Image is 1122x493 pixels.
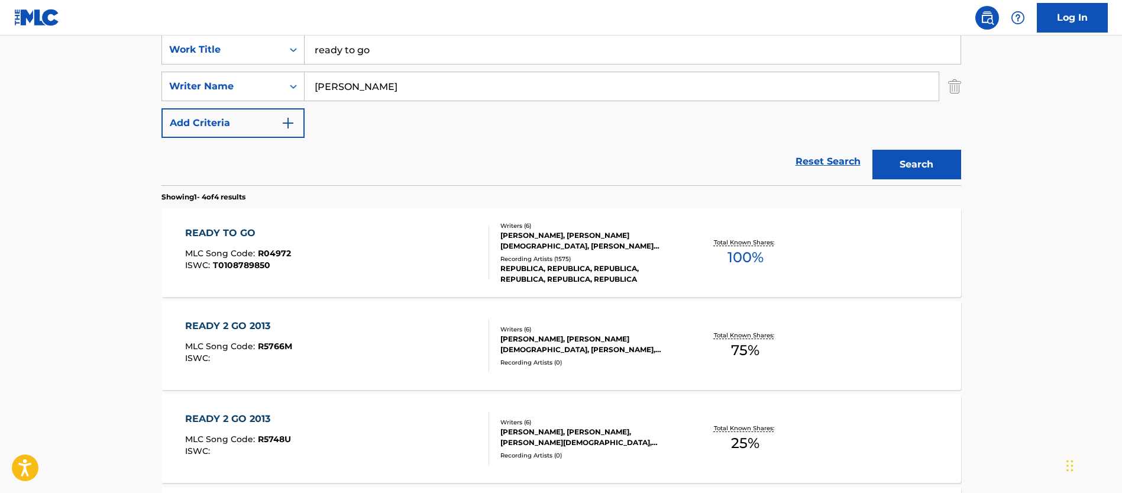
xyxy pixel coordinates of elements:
[1066,448,1074,484] div: Drag
[500,334,679,355] div: [PERSON_NAME], [PERSON_NAME][DEMOGRAPHIC_DATA], [PERSON_NAME], [PERSON_NAME], [PERSON_NAME], [PER...
[872,150,961,179] button: Search
[714,238,777,247] p: Total Known Shares:
[258,248,291,259] span: R04972
[714,331,777,340] p: Total Known Shares:
[161,208,961,297] a: READY TO GOMLC Song Code:R04972ISWC:T0108789850Writers (6)[PERSON_NAME], [PERSON_NAME][DEMOGRAPHI...
[185,248,258,259] span: MLC Song Code :
[500,427,679,448] div: [PERSON_NAME], [PERSON_NAME], [PERSON_NAME][DEMOGRAPHIC_DATA], [PERSON_NAME], [PERSON_NAME], [PER...
[14,9,60,26] img: MLC Logo
[975,6,999,30] a: Public Search
[185,341,258,352] span: MLC Song Code :
[500,263,679,285] div: REPUBLICA, REPUBLICA, REPUBLICA, REPUBLICA, REPUBLICA, REPUBLICA
[169,43,276,57] div: Work Title
[500,254,679,263] div: Recording Artists ( 1575 )
[281,116,295,130] img: 9d2ae6d4665cec9f34b9.svg
[185,446,213,456] span: ISWC :
[948,72,961,101] img: Delete Criterion
[500,230,679,252] div: [PERSON_NAME], [PERSON_NAME][DEMOGRAPHIC_DATA], [PERSON_NAME][DEMOGRAPHIC_DATA], [PERSON_NAME], [...
[185,353,213,363] span: ISWC :
[790,149,866,175] a: Reset Search
[161,35,961,185] form: Search Form
[500,358,679,367] div: Recording Artists ( 0 )
[258,341,292,352] span: R5766M
[258,434,291,444] span: R5748U
[731,433,759,454] span: 25 %
[185,226,291,240] div: READY TO GO
[185,260,213,270] span: ISWC :
[980,11,994,25] img: search
[161,108,305,138] button: Add Criteria
[161,394,961,483] a: READY 2 GO 2013MLC Song Code:R5748UISWC:Writers (6)[PERSON_NAME], [PERSON_NAME], [PERSON_NAME][DE...
[185,319,292,333] div: READY 2 GO 2013
[213,260,270,270] span: T0108789850
[161,192,245,202] p: Showing 1 - 4 of 4 results
[727,247,764,268] span: 100 %
[500,418,679,427] div: Writers ( 6 )
[1063,436,1122,493] iframe: Chat Widget
[169,79,276,94] div: Writer Name
[500,221,679,230] div: Writers ( 6 )
[185,412,291,426] div: READY 2 GO 2013
[731,340,759,361] span: 75 %
[1011,11,1025,25] img: help
[185,434,258,444] span: MLC Song Code :
[500,325,679,334] div: Writers ( 6 )
[500,451,679,460] div: Recording Artists ( 0 )
[1006,6,1030,30] div: Help
[1037,3,1108,33] a: Log In
[714,424,777,433] p: Total Known Shares:
[161,301,961,390] a: READY 2 GO 2013MLC Song Code:R5766MISWC:Writers (6)[PERSON_NAME], [PERSON_NAME][DEMOGRAPHIC_DATA]...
